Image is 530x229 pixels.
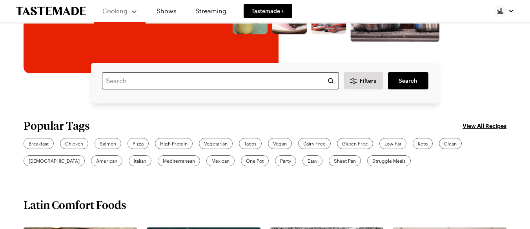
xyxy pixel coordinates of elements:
a: Clean [439,138,462,149]
a: View All Recipes [463,121,506,130]
span: One Pot [246,157,264,164]
a: Breakfast [24,138,54,149]
span: Vegan [273,140,287,147]
a: One Pot [241,155,269,166]
a: Salmon [95,138,121,149]
a: Easy [302,155,322,166]
span: Filters [360,77,376,85]
span: Mexican [211,157,229,164]
a: Dairy Free [298,138,331,149]
span: Struggle Meals [372,157,406,164]
span: Vegetarian [204,140,228,147]
span: High Protein [160,140,188,147]
a: Pizza [127,138,149,149]
span: Salmon [100,140,116,147]
a: High Protein [155,138,193,149]
button: Cooking [102,3,138,19]
h2: Latin Comfort Foods [24,198,126,212]
span: Dairy Free [303,140,326,147]
span: Breakfast [29,140,49,147]
span: Sheet Pan [334,157,356,164]
a: Party [275,155,296,166]
span: Easy [308,157,317,164]
a: Vegetarian [199,138,233,149]
span: [DEMOGRAPHIC_DATA] [29,157,80,164]
span: Cooking [102,7,127,15]
span: Chicken [65,140,83,147]
a: Vegan [268,138,292,149]
a: Mediterranean [158,155,200,166]
a: filters [388,72,428,89]
button: Desktop filters [344,72,384,89]
span: Tastemade + [251,7,284,15]
span: American [96,157,117,164]
span: Keto [418,140,428,147]
img: Profile picture [494,5,506,17]
span: Party [280,157,291,164]
button: Profile picture [494,5,514,17]
a: Low Fat [379,138,406,149]
a: Struggle Meals [367,155,411,166]
a: Chicken [60,138,88,149]
a: Mexican [206,155,235,166]
a: American [91,155,122,166]
h2: Popular Tags [24,119,90,132]
span: Tacos [244,140,257,147]
span: Pizza [133,140,144,147]
a: [DEMOGRAPHIC_DATA] [24,155,85,166]
a: Sheet Pan [329,155,361,166]
span: Mediterranean [163,157,195,164]
span: Gluten Free [342,140,368,147]
a: Gluten Free [337,138,373,149]
span: Clean [444,140,457,147]
a: To Tastemade Home Page [16,7,86,16]
span: Low Fat [384,140,401,147]
a: Tacos [239,138,262,149]
a: Italian [129,155,151,166]
span: Search [399,77,417,85]
span: Italian [134,157,146,164]
a: Tastemade + [244,4,292,18]
a: Keto [413,138,433,149]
